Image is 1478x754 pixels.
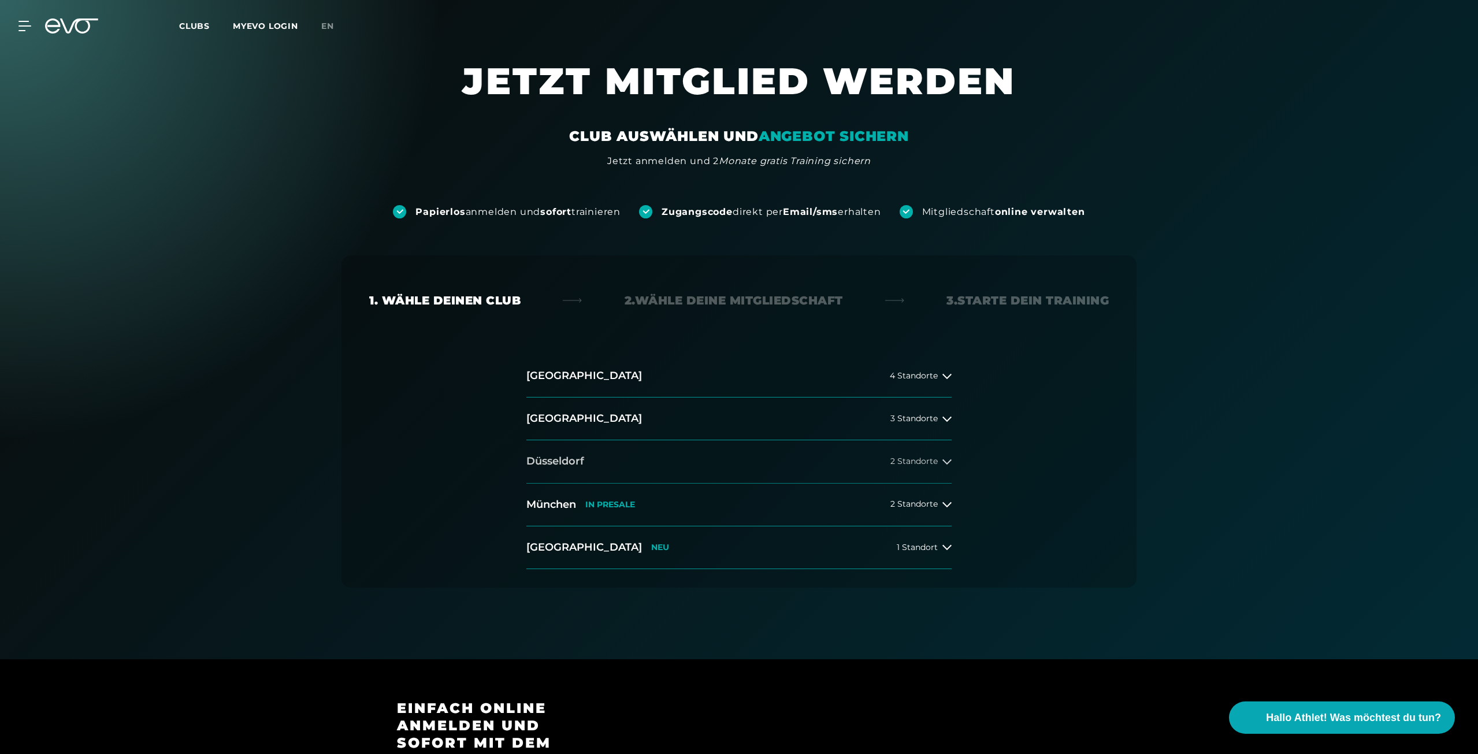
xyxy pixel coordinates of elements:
[759,128,909,144] em: ANGEBOT SICHERN
[233,21,298,31] a: MYEVO LOGIN
[890,372,938,380] span: 4 Standorte
[179,20,233,31] a: Clubs
[585,500,635,510] p: IN PRESALE
[526,540,642,555] h2: [GEOGRAPHIC_DATA]
[890,500,938,508] span: 2 Standorte
[1229,701,1455,734] button: Hallo Athlet! Was möchtest du tun?
[890,414,938,423] span: 3 Standorte
[526,484,952,526] button: MünchenIN PRESALE2 Standorte
[369,292,521,309] div: 1. Wähle deinen Club
[526,497,576,512] h2: München
[569,127,908,146] div: CLUB AUSWÄHLEN UND
[526,369,642,383] h2: [GEOGRAPHIC_DATA]
[995,206,1085,217] strong: online verwalten
[526,355,952,398] button: [GEOGRAPHIC_DATA]4 Standorte
[415,206,465,217] strong: Papierlos
[179,21,210,31] span: Clubs
[526,411,642,426] h2: [GEOGRAPHIC_DATA]
[662,206,881,218] div: direkt per erhalten
[526,526,952,569] button: [GEOGRAPHIC_DATA]NEU1 Standort
[607,154,871,168] div: Jetzt anmelden und 2
[897,543,938,552] span: 1 Standort
[540,206,571,217] strong: sofort
[1266,710,1441,726] span: Hallo Athlet! Was möchtest du tun?
[321,21,334,31] span: en
[662,206,733,217] strong: Zugangscode
[526,440,952,483] button: Düsseldorf2 Standorte
[526,454,584,469] h2: Düsseldorf
[526,398,952,440] button: [GEOGRAPHIC_DATA]3 Standorte
[719,155,871,166] em: Monate gratis Training sichern
[890,457,938,466] span: 2 Standorte
[625,292,843,309] div: 2. Wähle deine Mitgliedschaft
[783,206,838,217] strong: Email/sms
[321,20,348,33] a: en
[922,206,1085,218] div: Mitgliedschaft
[392,58,1086,127] h1: JETZT MITGLIED WERDEN
[651,543,669,552] p: NEU
[415,206,621,218] div: anmelden und trainieren
[946,292,1109,309] div: 3. Starte dein Training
